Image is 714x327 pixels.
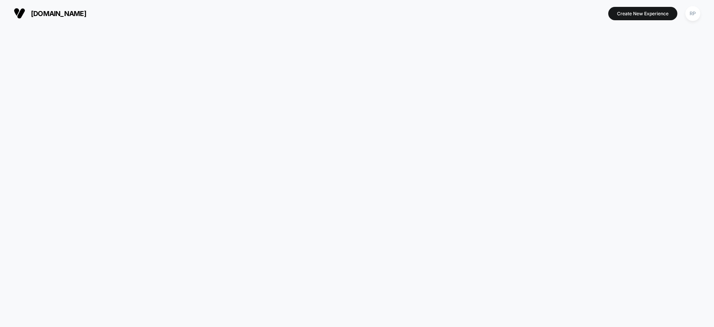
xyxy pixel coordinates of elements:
span: [DOMAIN_NAME] [31,10,86,18]
img: Visually logo [14,8,25,19]
button: Create New Experience [608,7,677,20]
button: RP [683,6,703,21]
button: [DOMAIN_NAME] [11,7,89,19]
div: RP [685,6,700,21]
